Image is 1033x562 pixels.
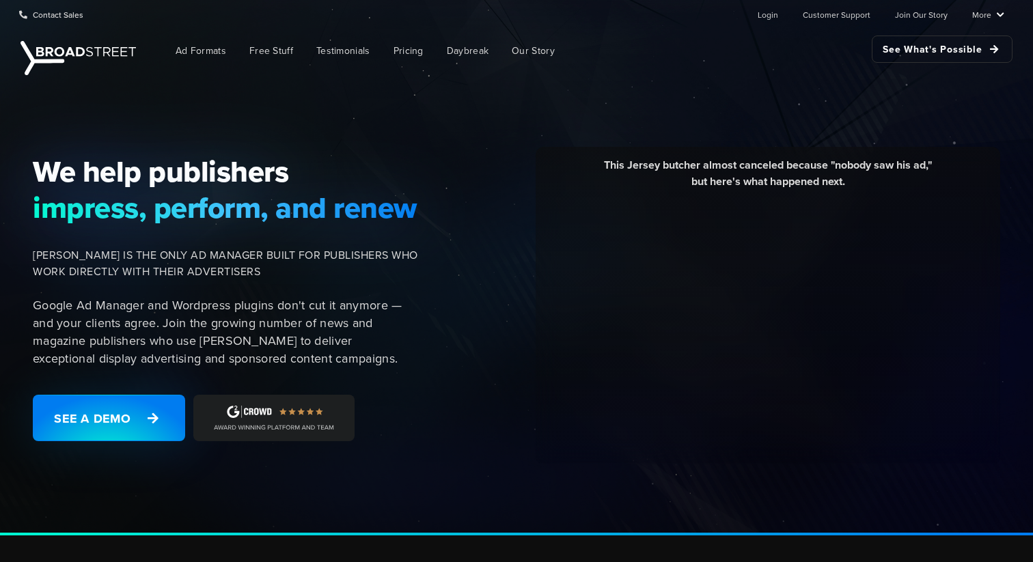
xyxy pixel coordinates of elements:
[512,44,555,58] span: Our Story
[803,1,870,28] a: Customer Support
[758,1,778,28] a: Login
[143,29,1013,73] nav: Main
[249,44,293,58] span: Free Stuff
[501,36,565,66] a: Our Story
[447,44,488,58] span: Daybreak
[972,1,1004,28] a: More
[176,44,226,58] span: Ad Formats
[546,200,990,449] iframe: YouTube video player
[33,190,418,225] span: impress, perform, and renew
[394,44,424,58] span: Pricing
[33,247,418,280] span: [PERSON_NAME] IS THE ONLY AD MANAGER BUILT FOR PUBLISHERS WHO WORK DIRECTLY WITH THEIR ADVERTISERS
[33,395,185,441] a: See a Demo
[33,296,418,367] p: Google Ad Manager and Wordpress plugins don't cut it anymore — and your clients agree. Join the g...
[872,36,1013,63] a: See What's Possible
[306,36,381,66] a: Testimonials
[895,1,948,28] a: Join Our Story
[546,157,990,200] div: This Jersey butcher almost canceled because "nobody saw his ad," but here's what happened next.
[383,36,434,66] a: Pricing
[33,154,418,189] span: We help publishers
[165,36,236,66] a: Ad Formats
[437,36,499,66] a: Daybreak
[316,44,370,58] span: Testimonials
[19,1,83,28] a: Contact Sales
[20,41,136,75] img: Broadstreet | The Ad Manager for Small Publishers
[239,36,303,66] a: Free Stuff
